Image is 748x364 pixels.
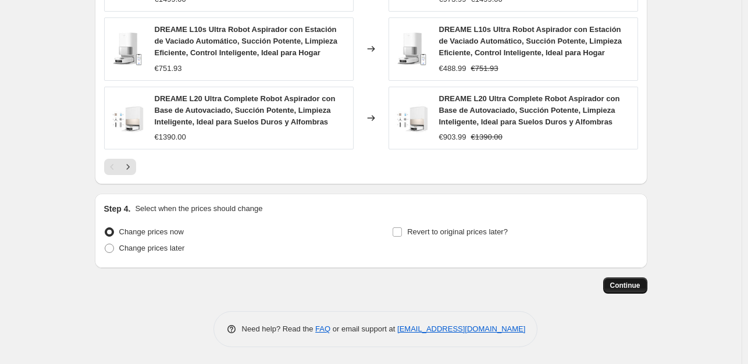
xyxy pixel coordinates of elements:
strike: €1390.00 [471,131,503,143]
div: €488.99 [439,63,466,74]
button: Next [120,159,136,175]
span: DREAME L20 Ultra Complete Robot Aspirador con Base de Autovaciado, Succión Potente, Limpieza Inte... [155,94,336,126]
span: Change prices later [119,244,185,252]
span: Need help? Read the [242,324,316,333]
span: or email support at [330,324,397,333]
img: 61bzdsrqQ-L_80x.jpg [395,31,430,66]
span: Revert to original prices later? [407,227,508,236]
img: 61bzdsrqQ-L_80x.jpg [111,31,145,66]
div: €1390.00 [155,131,186,143]
nav: Pagination [104,159,136,175]
a: FAQ [315,324,330,333]
button: Continue [603,277,647,294]
span: DREAME L20 Ultra Complete Robot Aspirador con Base de Autovaciado, Succión Potente, Limpieza Inte... [439,94,620,126]
p: Select when the prices should change [135,203,262,215]
div: €751.93 [155,63,182,74]
span: DREAME L10s Ultra Robot Aspirador con Estación de Vaciado Automático, Succión Potente, Limpieza E... [439,25,622,57]
span: DREAME L10s Ultra Robot Aspirador con Estación de Vaciado Automático, Succión Potente, Limpieza E... [155,25,337,57]
div: €903.99 [439,131,466,143]
span: Continue [610,281,640,290]
span: Change prices now [119,227,184,236]
a: [EMAIL_ADDRESS][DOMAIN_NAME] [397,324,525,333]
strike: €751.93 [471,63,498,74]
h2: Step 4. [104,203,131,215]
img: 61Su_YzAESL_80x.jpg [395,101,430,135]
img: 61Su_YzAESL_80x.jpg [111,101,145,135]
